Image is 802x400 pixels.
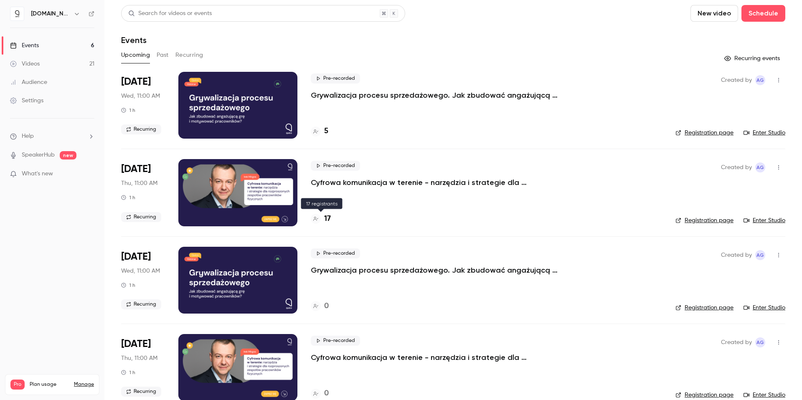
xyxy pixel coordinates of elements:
span: Thu, 11:00 AM [121,354,157,362]
span: Created by [721,162,752,172]
a: Enter Studio [744,304,785,312]
span: Pre-recorded [311,336,360,346]
img: quico.io [10,7,24,20]
a: Enter Studio [744,216,785,225]
div: 1 h [121,282,135,289]
a: 0 [311,301,329,312]
div: Oct 15 Wed, 11:00 AM (Europe/Warsaw) [121,247,165,314]
span: AG [756,337,764,347]
a: 17 [311,213,331,225]
a: Enter Studio [744,391,785,399]
span: Created by [721,337,752,347]
span: new [60,151,76,159]
a: Registration page [675,216,733,225]
a: 0 [311,388,329,399]
span: [DATE] [121,250,151,263]
div: 1 h [121,107,135,114]
span: Created by [721,75,752,85]
span: Recurring [121,387,161,397]
a: Grywalizacja procesu sprzedażowego. Jak zbudować angażującą grę i motywować pracowników? [311,90,561,100]
span: Pre-recorded [311,73,360,84]
li: help-dropdown-opener [10,132,94,141]
div: Videos [10,60,40,68]
span: AG [756,162,764,172]
span: Created by [721,250,752,260]
a: Cyfrowa komunikacja w terenie - narzędzia i strategie dla rozproszonych zespołów pracowników fizy... [311,352,561,362]
a: Registration page [675,129,733,137]
div: Audience [10,78,47,86]
a: Enter Studio [744,129,785,137]
span: Aleksandra Grabarska [755,75,765,85]
button: New video [690,5,738,22]
a: Grywalizacja procesu sprzedażowego. Jak zbudować angażującą grę i motywować pracowników? [311,265,561,275]
span: [DATE] [121,337,151,351]
span: AG [756,250,764,260]
span: Aleksandra Grabarska [755,250,765,260]
a: 5 [311,126,328,137]
span: Help [22,132,34,141]
span: Pre-recorded [311,248,360,258]
span: What's new [22,170,53,178]
iframe: Noticeable Trigger [84,170,94,178]
h4: 0 [324,388,329,399]
a: SpeakerHub [22,151,55,159]
h1: Events [121,35,147,45]
button: Recurring events [721,52,785,65]
span: Wed, 11:00 AM [121,267,160,275]
div: Search for videos or events [128,9,212,18]
span: Pro [10,380,25,390]
a: Manage [74,381,94,388]
h4: 17 [324,213,331,225]
a: Cyfrowa komunikacja w terenie - narzędzia i strategie dla rozproszonych zespołów pracowników fizy... [311,177,561,187]
span: Recurring [121,124,161,134]
h6: [DOMAIN_NAME] [31,10,70,18]
button: Past [157,48,169,62]
div: Events [10,41,39,50]
div: 1 h [121,369,135,376]
span: [DATE] [121,162,151,176]
span: Plan usage [30,381,69,388]
span: Recurring [121,299,161,309]
span: AG [756,75,764,85]
div: Settings [10,96,43,105]
button: Upcoming [121,48,150,62]
button: Schedule [741,5,785,22]
a: Registration page [675,391,733,399]
h4: 0 [324,301,329,312]
span: Wed, 11:00 AM [121,92,160,100]
button: Recurring [175,48,203,62]
span: Recurring [121,212,161,222]
a: Registration page [675,304,733,312]
div: Oct 9 Thu, 11:00 AM (Europe/Warsaw) [121,159,165,226]
span: Thu, 11:00 AM [121,179,157,187]
div: Oct 8 Wed, 11:00 AM (Europe/Warsaw) [121,72,165,139]
span: Aleksandra Grabarska [755,337,765,347]
span: [DATE] [121,75,151,89]
h4: 5 [324,126,328,137]
span: Pre-recorded [311,161,360,171]
span: Aleksandra Grabarska [755,162,765,172]
div: 1 h [121,194,135,201]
